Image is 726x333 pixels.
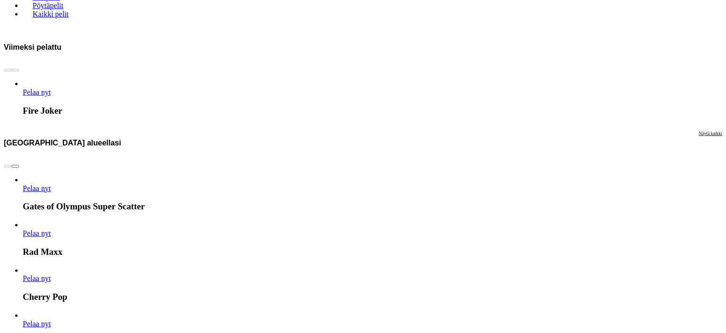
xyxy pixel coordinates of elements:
[23,247,722,257] h3: Rad Maxx
[23,201,722,212] h3: Gates of Olympus Super Scatter
[23,221,722,257] article: Rad Maxx
[23,88,51,96] a: Fire Joker
[29,10,73,18] span: Kaikki pelit
[23,184,51,192] a: Gates of Olympus Super Scatter
[23,7,79,21] a: Kaikki pelit
[23,176,722,212] article: Gates of Olympus Super Scatter
[699,131,722,155] a: Näytä kaikki
[23,320,51,328] a: Thor’s Rage
[23,229,51,237] a: Rad Maxx
[23,80,722,116] article: Fire Joker
[23,292,722,302] h3: Cherry Pop
[23,274,51,282] span: Pelaa nyt
[699,131,722,136] span: Näytä kaikki
[4,165,11,168] button: prev slide
[29,1,67,9] span: Pöytäpelit
[11,165,19,168] button: next slide
[4,69,11,72] button: prev slide
[23,266,722,302] article: Cherry Pop
[23,229,51,237] span: Pelaa nyt
[4,43,62,52] h3: Viimeksi pelattu
[11,69,19,72] button: next slide
[23,320,51,328] span: Pelaa nyt
[23,106,722,116] h3: Fire Joker
[23,184,51,192] span: Pelaa nyt
[23,88,51,96] span: Pelaa nyt
[4,138,121,147] h3: [GEOGRAPHIC_DATA] alueellasi
[23,274,51,282] a: Cherry Pop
